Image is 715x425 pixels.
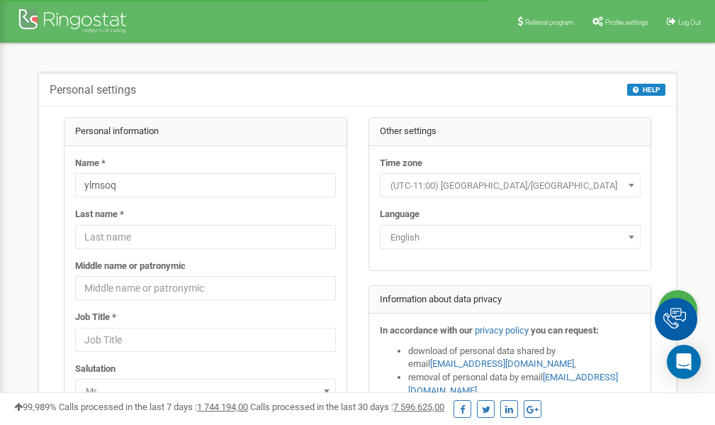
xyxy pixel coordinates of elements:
[408,345,641,371] li: download of personal data shared by email ,
[667,345,701,379] div: Open Intercom Messenger
[250,402,444,412] span: Calls processed in the last 30 days :
[75,208,124,221] label: Last name *
[380,325,473,336] strong: In accordance with our
[75,328,336,352] input: Job Title
[64,118,347,146] div: Personal information
[475,325,529,336] a: privacy policy
[393,402,444,412] u: 7 596 625,00
[430,358,574,369] a: [EMAIL_ADDRESS][DOMAIN_NAME]
[75,173,336,197] input: Name
[380,173,641,197] span: (UTC-11:00) Pacific/Midway
[75,276,336,300] input: Middle name or patronymic
[627,84,665,96] button: HELP
[197,402,248,412] u: 1 744 194,00
[80,382,331,402] span: Mr.
[369,286,651,314] div: Information about data privacy
[385,228,636,248] span: English
[408,371,641,397] li: removal of personal data by email ,
[385,176,636,196] span: (UTC-11:00) Pacific/Midway
[75,225,336,249] input: Last name
[75,260,186,273] label: Middle name or patronymic
[380,208,420,221] label: Language
[380,225,641,249] span: English
[605,18,648,26] span: Profile settings
[678,18,701,26] span: Log Out
[59,402,248,412] span: Calls processed in the last 7 days :
[531,325,599,336] strong: you can request:
[75,379,336,403] span: Mr.
[75,363,116,376] label: Salutation
[380,157,422,170] label: Time zone
[75,311,116,324] label: Job Title *
[50,84,136,96] h5: Personal settings
[14,402,57,412] span: 99,989%
[75,157,106,170] label: Name *
[525,18,574,26] span: Referral program
[369,118,651,146] div: Other settings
